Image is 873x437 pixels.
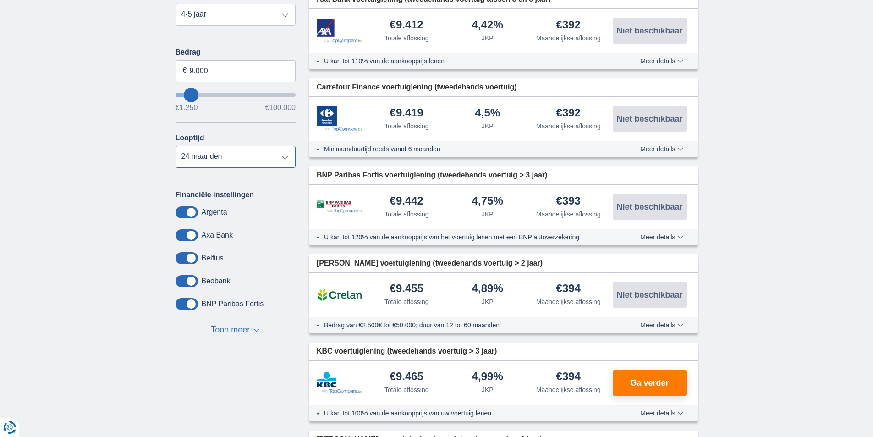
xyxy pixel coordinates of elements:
button: Ga verder [613,370,687,396]
button: Meer details [633,57,690,65]
div: €394 [556,371,581,383]
div: €392 [556,19,581,32]
button: Niet beschikbaar [613,106,687,132]
label: Beobank [202,277,231,285]
div: JKP [482,297,494,306]
img: product.pl.alt Axa Bank [317,19,362,43]
div: €9.455 [390,283,423,295]
li: Minimumduurtijd reeds vanaf 6 maanden [324,144,607,154]
img: product.pl.alt Carrefour Finance [317,106,362,132]
div: €392 [556,107,581,120]
span: Niet beschikbaar [616,115,682,123]
div: Totale aflossing [384,33,429,43]
button: Meer details [633,321,690,329]
div: JKP [482,122,494,131]
span: Meer details [640,410,683,416]
div: €393 [556,195,581,208]
span: €1.250 [176,104,198,111]
div: Totale aflossing [384,385,429,394]
div: Totale aflossing [384,122,429,131]
div: 4,89% [472,283,503,295]
div: Maandelijkse aflossing [536,297,601,306]
label: BNP Paribas Fortis [202,300,264,308]
div: €9.412 [390,19,423,32]
span: Meer details [640,234,683,240]
span: KBC voertuiglening (tweedehands voertuig > 3 jaar) [317,346,497,357]
li: U kan tot 100% van de aankoopprijs van uw voertuig lenen [324,409,607,418]
label: Belfius [202,254,224,262]
span: Meer details [640,58,683,64]
div: JKP [482,210,494,219]
span: Niet beschikbaar [616,291,682,299]
span: BNP Paribas Fortis voertuiglening (tweedehands voertuig > 3 jaar) [317,170,547,181]
span: ▼ [253,328,260,332]
label: Argenta [202,208,227,216]
div: JKP [482,385,494,394]
span: Niet beschikbaar [616,203,682,211]
div: €9.442 [390,195,423,208]
div: 4,99% [472,371,503,383]
button: Toon meer ▼ [208,324,263,337]
button: Niet beschikbaar [613,282,687,308]
span: Meer details [640,146,683,152]
li: U kan tot 120% van de aankoopprijs van het voertuig lenen met een BNP autoverzekering [324,232,607,242]
img: product.pl.alt Crelan [317,283,362,306]
img: product.pl.alt BNP Paribas Fortis [317,200,362,214]
button: Meer details [633,145,690,153]
button: Niet beschikbaar [613,18,687,44]
button: Niet beschikbaar [613,194,687,220]
div: €394 [556,283,581,295]
label: Looptijd [176,134,204,142]
li: Bedrag van €2.500€ tot €50.000; duur van 12 tot 60 maanden [324,321,607,330]
label: Axa Bank [202,231,233,239]
button: Meer details [633,409,690,417]
span: [PERSON_NAME] voertuiglening (tweedehands voertuig > 2 jaar) [317,258,543,269]
div: Maandelijkse aflossing [536,210,601,219]
label: Bedrag [176,48,296,56]
input: wantToBorrow [176,93,296,97]
span: €100.000 [265,104,296,111]
div: Maandelijkse aflossing [536,122,601,131]
div: 4,42% [472,19,503,32]
div: €9.465 [390,371,423,383]
span: Ga verder [630,379,669,387]
div: JKP [482,33,494,43]
div: Totale aflossing [384,297,429,306]
span: Carrefour Finance voertuiglening (tweedehands voertuig) [317,82,517,93]
span: Meer details [640,322,683,328]
li: U kan tot 110% van de aankoopprijs lenen [324,56,607,66]
div: 4,5% [475,107,500,120]
div: Totale aflossing [384,210,429,219]
div: €9.419 [390,107,423,120]
div: 4,75% [472,195,503,208]
div: Maandelijkse aflossing [536,385,601,394]
button: Meer details [633,233,690,241]
label: Financiële instellingen [176,191,254,199]
span: Toon meer [211,324,250,336]
img: product.pl.alt KBC [317,372,362,394]
span: € [183,66,187,76]
span: Niet beschikbaar [616,27,682,35]
div: Maandelijkse aflossing [536,33,601,43]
